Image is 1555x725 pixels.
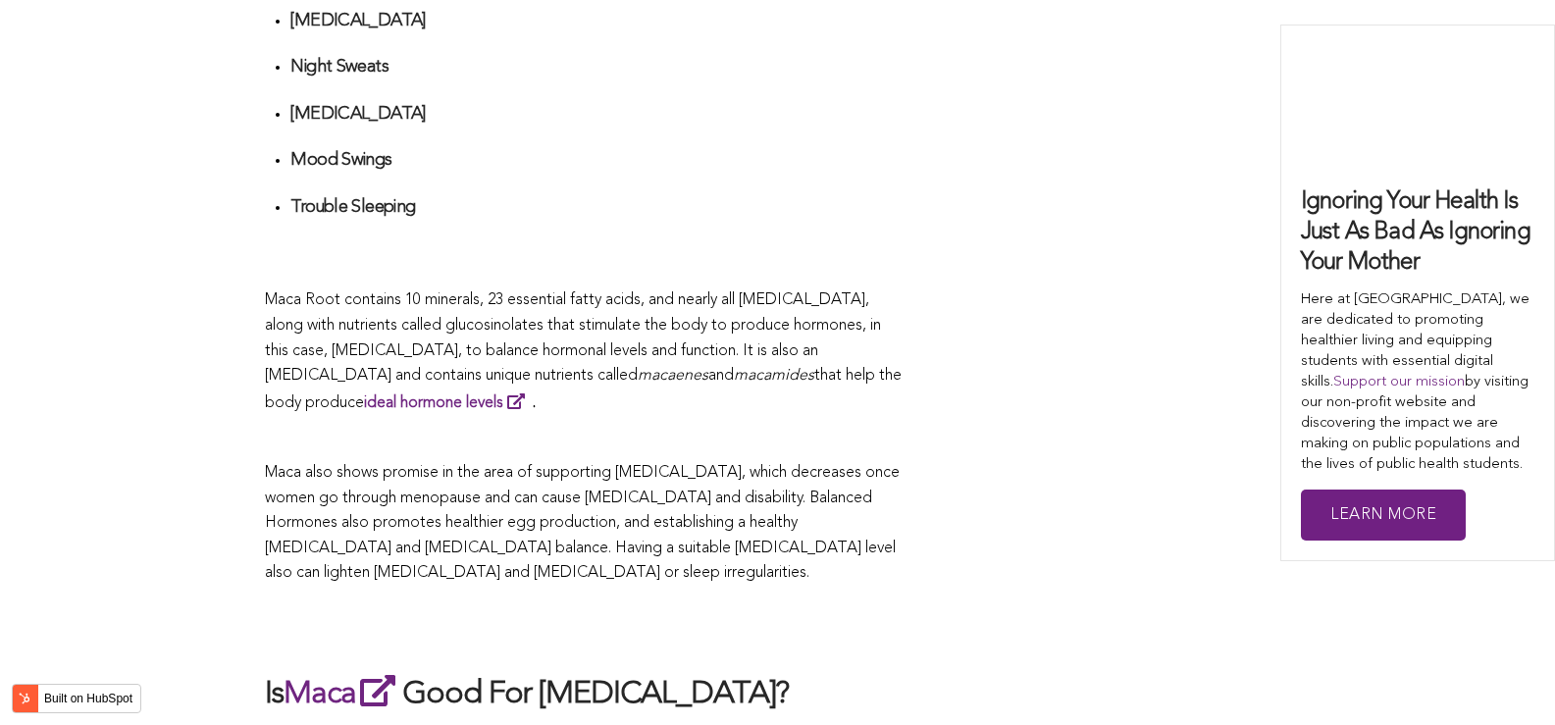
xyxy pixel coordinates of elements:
[36,686,140,711] label: Built on HubSpot
[265,465,900,581] span: Maca also shows promise in the area of supporting [MEDICAL_DATA], which decreases once women go t...
[290,149,903,172] h4: Mood Swings
[364,395,536,411] strong: .
[1301,490,1466,542] a: Learn More
[290,56,903,78] h4: Night Sweats
[734,368,814,384] span: macamides
[364,395,533,411] a: ideal hormone levels
[12,684,141,713] button: Built on HubSpot
[284,679,402,710] a: Maca
[13,687,36,710] img: HubSpot sprocket logo
[265,671,903,716] h2: Is Good For [MEDICAL_DATA]?
[638,368,708,384] span: macaenes
[708,368,734,384] span: and
[290,196,903,219] h4: Trouble Sleeping
[290,10,903,32] h4: [MEDICAL_DATA]
[265,368,902,411] span: that help the body produce
[290,103,903,126] h4: [MEDICAL_DATA]
[265,292,881,384] span: Maca Root contains 10 minerals, 23 essential fatty acids, and nearly all [MEDICAL_DATA], along wi...
[1457,631,1555,725] iframe: Chat Widget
